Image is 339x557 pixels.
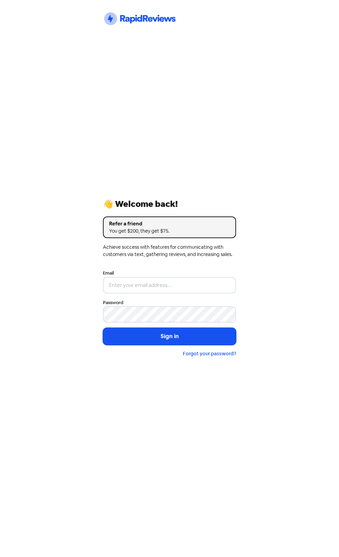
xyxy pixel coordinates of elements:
[103,244,236,258] div: Achieve success with features for communicating with customers via text, gathering reviews, and i...
[109,227,230,235] div: You get $200, they get $75.
[103,200,236,208] div: 👋 Welcome back!
[103,299,123,306] label: Password
[103,328,236,345] button: Sign in
[183,350,236,357] a: Forgot your password?
[103,270,114,277] label: Email
[109,220,230,228] div: Refer a friend
[103,277,236,293] input: Enter your email address...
